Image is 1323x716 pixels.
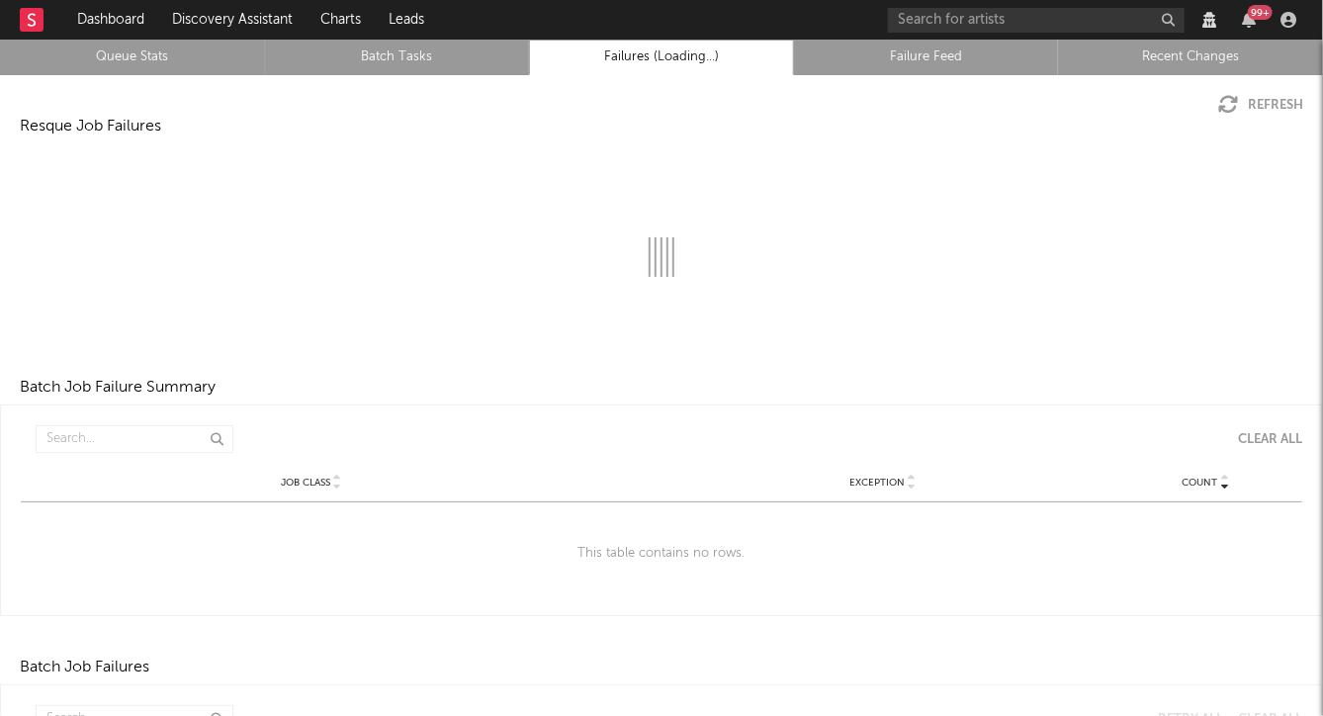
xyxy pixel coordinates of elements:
div: Batch Job Failures [20,656,149,679]
input: Search for artists [888,8,1185,33]
button: Clear All [1223,433,1302,446]
span: Exception [849,477,905,489]
button: Refresh [1218,95,1303,115]
a: Recent Changes [1069,45,1312,69]
div: Resque Job Failures [20,115,161,138]
div: Batch Job Failure Summary [20,376,216,400]
a: Queue Stats [11,45,254,69]
span: Count [1183,477,1218,489]
div: This table contains no rows. [21,502,1302,605]
span: Job Class [281,477,330,489]
input: Search... [36,425,233,453]
a: Failure Feed [805,45,1048,69]
button: 99+ [1242,12,1256,28]
a: Batch Tasks [276,45,519,69]
div: Clear All [1238,433,1302,446]
div: 99 + [1248,5,1273,20]
a: Failures (Loading...) [540,45,783,69]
